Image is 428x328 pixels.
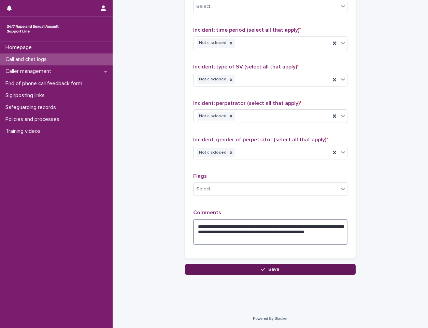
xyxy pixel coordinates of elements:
[3,92,50,99] p: Signposting links
[5,22,60,36] img: rhQMoQhaT3yELyF149Cw
[253,316,287,321] a: Powered By Stacker
[193,27,301,33] span: Incident: time period (select all that apply)
[193,173,207,179] span: Flags
[197,112,227,121] div: Not disclosed
[196,186,213,193] div: Select...
[193,137,328,142] span: Incident: gender of perpetrator (select all that apply)
[3,128,46,135] p: Training videos
[3,116,65,123] p: Policies and processes
[3,104,61,111] p: Safeguarding records
[197,38,227,48] div: Not disclosed
[193,64,299,69] span: Incident: type of SV (select all that apply)
[268,267,280,272] span: Save
[193,210,221,215] span: Comments
[196,3,213,10] div: Select...
[197,148,227,157] div: Not disclosed
[3,56,52,63] p: Call and chat logs
[3,44,37,51] p: Homepage
[3,68,57,75] p: Caller management
[193,100,301,106] span: Incident: perpetrator (select all that apply)
[197,75,227,84] div: Not disclosed
[3,80,88,87] p: End of phone call feedback form
[185,264,356,275] button: Save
